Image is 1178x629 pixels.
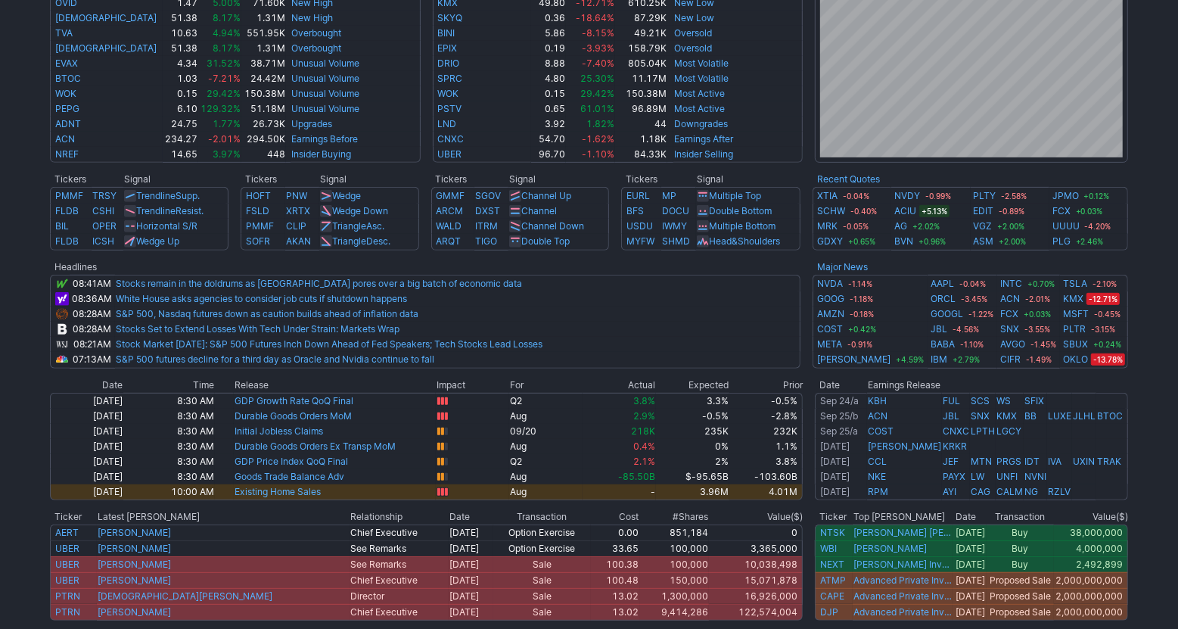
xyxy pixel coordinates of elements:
a: Overbought [291,42,341,54]
a: [PERSON_NAME] [98,559,171,570]
span: 25.30% [580,73,614,84]
span: 29.42% [580,88,614,99]
a: [DATE] [820,486,850,497]
a: [DATE] [820,456,850,467]
a: PNW [286,190,307,201]
td: 26.73K [241,117,286,132]
a: EDIT [974,204,994,219]
a: VGZ [974,219,993,234]
a: BVN [894,234,913,249]
th: Tickers [50,172,123,187]
a: DOCU [662,205,689,216]
span: -7.21% [208,73,241,84]
a: SOFR [246,235,270,247]
a: WOK [438,88,459,99]
a: Multiple Bottom [709,220,775,232]
a: SNX [1000,322,1019,337]
span: 129.32% [200,103,241,114]
th: Signal [696,172,800,187]
a: FUL [943,395,960,406]
a: Most Active [674,103,725,114]
a: Upgrades [291,118,332,129]
a: AG [894,219,907,234]
a: USDU [626,220,653,232]
a: [PERSON_NAME] [853,543,927,555]
a: OPER [92,220,117,232]
a: SNX [971,410,990,422]
a: IBM [931,352,947,367]
a: NTSK [820,527,845,538]
a: Recent Quotes [817,173,880,185]
a: XTIA [817,188,838,204]
a: JEF [943,456,959,467]
a: EURL [626,190,650,201]
a: Sep 24/a [820,395,859,406]
a: [DEMOGRAPHIC_DATA] [55,12,157,23]
a: CLIP [286,220,306,232]
a: UUUU [1052,219,1080,234]
a: S&P 500 futures decline for a third day as Oracle and Nvidia continue to fall [116,353,434,365]
a: DXST [475,205,500,216]
a: LGCY [996,425,1021,437]
a: GDP Price Index QoQ Final [235,456,348,467]
td: 5.86 [531,26,566,41]
a: Unusual Volume [291,88,359,99]
a: CAG [971,486,990,497]
a: Unusual Volume [291,58,359,69]
a: TrendlineResist. [136,205,204,216]
td: 0.15 [531,86,566,101]
a: UBER [438,148,462,160]
a: DJP [820,606,838,618]
span: +0.12% [1082,190,1112,202]
a: KMX [996,410,1017,422]
a: [DATE] [820,471,850,482]
a: EPIX [438,42,458,54]
td: 96.70 [531,147,566,163]
a: PMMF [55,190,83,201]
th: Tickers [241,172,319,187]
span: -7.40% [582,58,614,69]
a: Stocks remain in the doldrums as [GEOGRAPHIC_DATA] pores over a big batch of economic data [116,278,522,289]
span: 31.52% [207,58,241,69]
a: AERT [55,527,79,538]
a: PAYX [943,471,965,482]
td: 0.65 [531,101,566,117]
a: HOFT [246,190,271,201]
a: [PERSON_NAME] [98,527,171,538]
a: META [817,337,842,352]
td: 1.31M [241,41,286,56]
a: IVA [1048,456,1061,467]
a: Wedge Down [332,205,388,216]
td: 51.18M [241,101,286,117]
a: PRGS [996,456,1021,467]
a: JBL [931,322,947,337]
a: GMMF [437,190,465,201]
a: AAPL [931,276,954,291]
a: XRTX [286,205,310,216]
span: -0.99% [923,190,953,202]
a: KBH [868,395,887,406]
span: 4.94% [213,27,241,39]
a: Downgrades [674,118,728,129]
a: BIL [55,220,69,232]
a: Unusual Volume [291,103,359,114]
td: 10.63 [163,26,198,41]
a: Most Active [674,88,725,99]
a: Channel [521,205,557,216]
span: -8.15% [582,27,614,39]
a: PLTY [974,188,996,204]
a: JBL [943,410,959,422]
a: CIFR [1000,352,1021,367]
a: MTN [971,456,992,467]
a: CCL [868,456,887,467]
td: 294.50K [241,132,286,147]
a: OKLO [1063,352,1088,367]
a: PEPG [55,103,79,114]
a: MP [662,190,676,201]
a: ITRM [475,220,498,232]
a: Multiple Top [709,190,761,201]
a: SCS [971,395,990,406]
span: 61.01% [580,103,614,114]
a: FCX [1052,204,1071,219]
span: Desc. [366,235,390,247]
